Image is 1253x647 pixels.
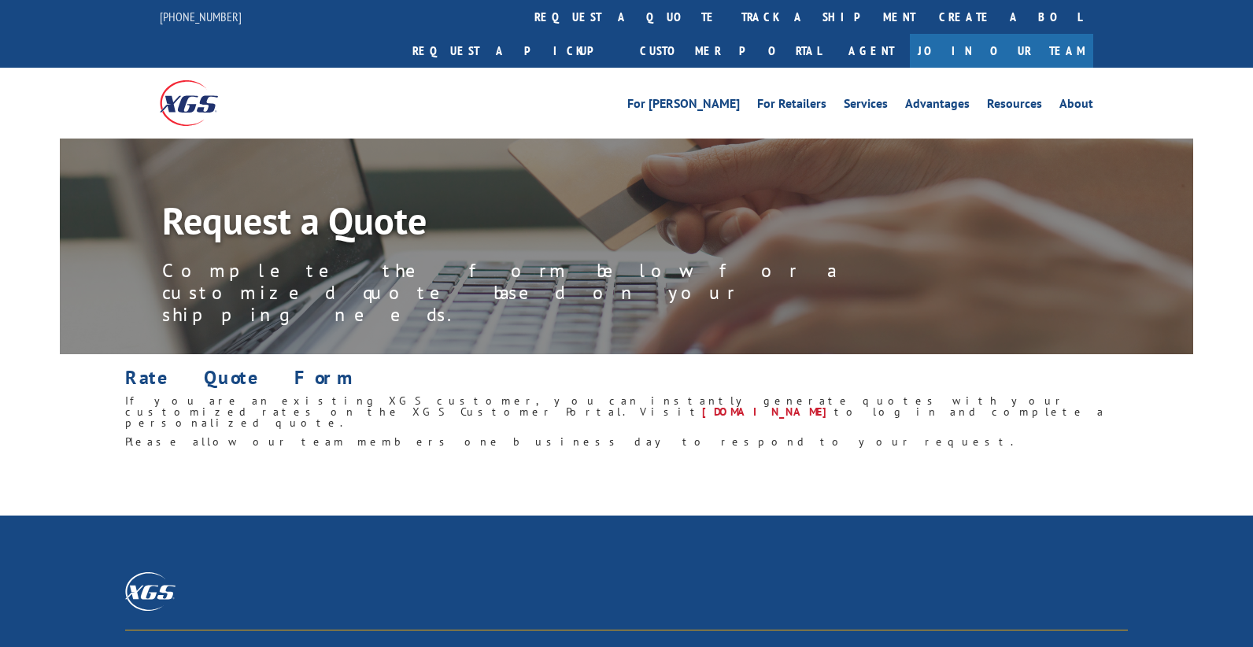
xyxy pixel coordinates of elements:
[125,436,1128,455] h6: Please allow our team members one business day to respond to your request.
[125,572,176,611] img: XGS_Logos_ALL_2024_All_White
[910,34,1093,68] a: Join Our Team
[757,98,826,115] a: For Retailers
[162,201,870,247] h1: Request a Quote
[125,405,1106,430] span: to log in and complete a personalized quote.
[125,394,1066,419] span: If you are an existing XGS customer, you can instantly generate quotes with your customized rates...
[833,34,910,68] a: Agent
[401,34,628,68] a: Request a pickup
[627,98,740,115] a: For [PERSON_NAME]
[125,368,1128,395] h1: Rate Quote Form
[162,260,870,326] p: Complete the form below for a customized quote based on your shipping needs.
[905,98,970,115] a: Advantages
[160,9,242,24] a: [PHONE_NUMBER]
[987,98,1042,115] a: Resources
[628,34,833,68] a: Customer Portal
[1059,98,1093,115] a: About
[844,98,888,115] a: Services
[702,405,834,419] a: [DOMAIN_NAME]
